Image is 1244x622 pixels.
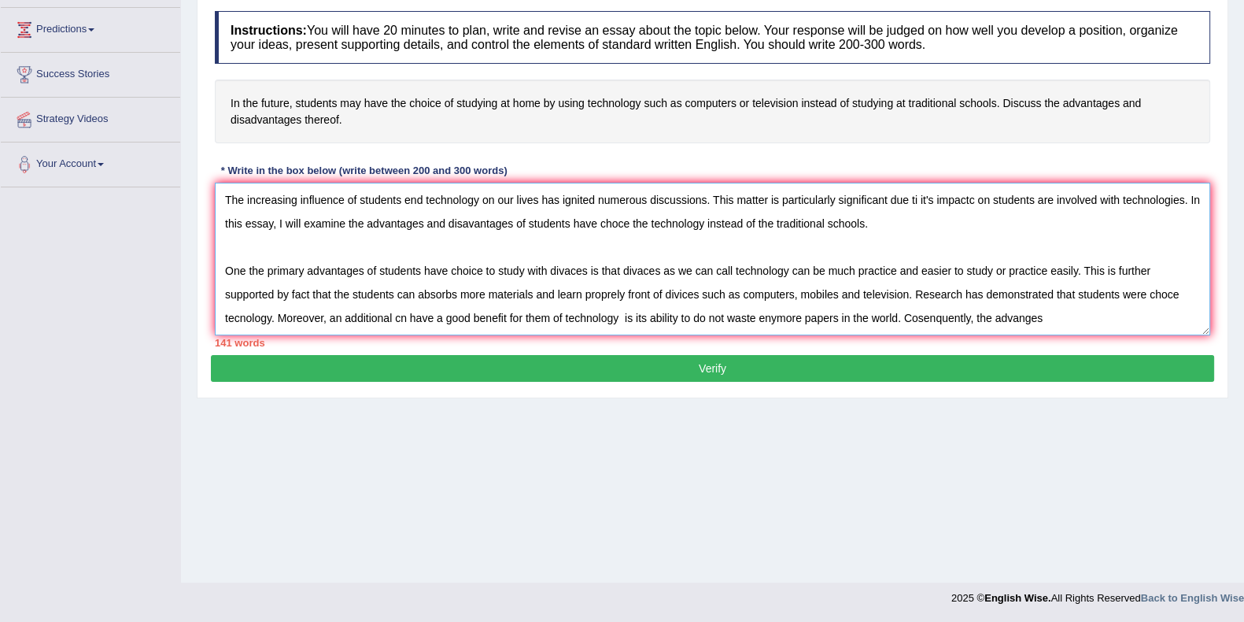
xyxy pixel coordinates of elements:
[984,592,1050,604] strong: English Wise.
[1141,592,1244,604] a: Back to English Wise
[215,11,1210,64] h4: You will have 20 minutes to plan, write and revise an essay about the topic below. Your response ...
[1,143,180,182] a: Your Account
[215,163,513,178] div: * Write in the box below (write between 200 and 300 words)
[1,53,180,92] a: Success Stories
[211,355,1214,382] button: Verify
[215,335,1210,350] div: 141 words
[951,583,1244,605] div: 2025 © All Rights Reserved
[215,80,1210,143] h4: In the future, students may have the choice of studying at home by using technology such as compu...
[231,24,307,37] b: Instructions:
[1,8,180,47] a: Predictions
[1,98,180,137] a: Strategy Videos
